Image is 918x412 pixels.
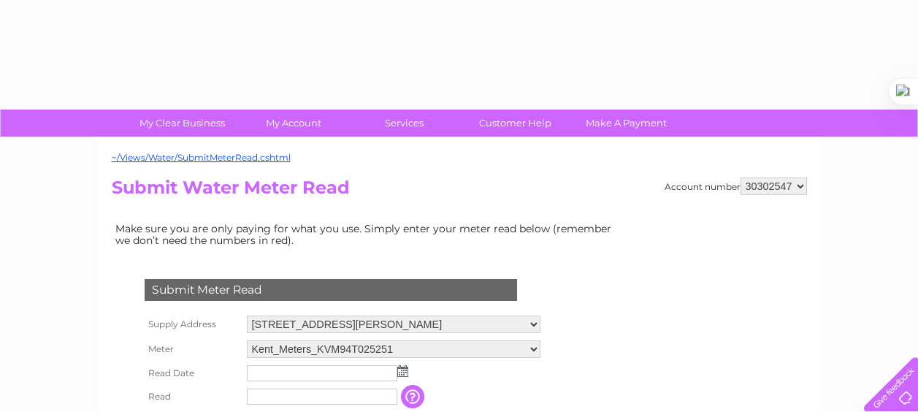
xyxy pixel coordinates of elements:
[665,178,807,195] div: Account number
[141,385,243,408] th: Read
[455,110,575,137] a: Customer Help
[233,110,353,137] a: My Account
[141,362,243,385] th: Read Date
[141,337,243,362] th: Meter
[141,312,243,337] th: Supply Address
[344,110,464,137] a: Services
[112,219,623,250] td: Make sure you are only paying for what you use. Simply enter your meter read below (remember we d...
[112,152,291,163] a: ~/Views/Water/SubmitMeterRead.cshtml
[122,110,242,137] a: My Clear Business
[397,365,408,377] img: ...
[112,178,807,205] h2: Submit Water Meter Read
[566,110,686,137] a: Make A Payment
[145,279,517,301] div: Submit Meter Read
[401,385,427,408] input: Information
